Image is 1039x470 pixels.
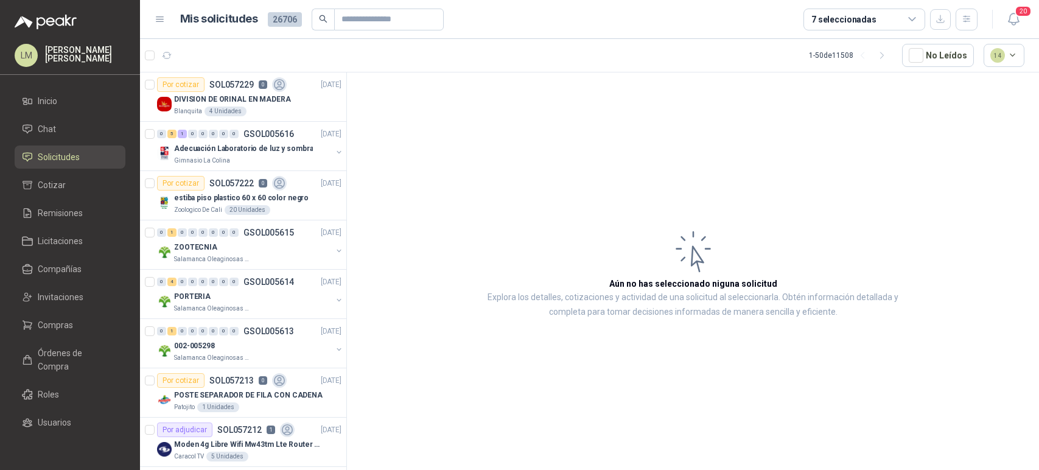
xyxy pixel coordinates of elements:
img: Logo peakr [15,15,77,29]
div: 0 [219,278,228,286]
p: SOL057229 [209,80,254,89]
p: Adecuación Laboratorio de luz y sombra [174,143,313,155]
span: Invitaciones [38,290,83,304]
div: Por cotizar [157,176,205,191]
div: 0 [229,327,239,335]
div: 0 [229,130,239,138]
button: 20 [1002,9,1024,30]
a: Por cotizarSOL0572220[DATE] Company Logoestiba piso plastico 60 x 60 color negroZoologico De Cali... [140,171,346,220]
div: 4 Unidades [205,107,247,116]
p: [DATE] [321,128,341,140]
p: ZOOTECNIA [174,242,217,253]
div: 0 [178,278,187,286]
div: Por cotizar [157,77,205,92]
a: Por cotizarSOL0572130[DATE] Company LogoPOSTE SEPARADOR DE FILA CON CADENAPatojito1 Unidades [140,368,346,418]
span: search [319,15,327,23]
p: 002-005298 [174,340,215,352]
div: 0 [209,130,218,138]
a: Por adjudicarSOL0572121[DATE] Company LogoModen 4g Libre Wifi Mw43tm Lte Router Móvil Internet 5g... [140,418,346,467]
div: Por adjudicar [157,423,212,437]
span: Compras [38,318,73,332]
p: [DATE] [321,375,341,387]
p: 0 [259,179,267,188]
span: 26706 [268,12,302,27]
p: Zoologico De Cali [174,205,222,215]
p: POSTE SEPARADOR DE FILA CON CADENA [174,390,323,401]
button: 14 [984,44,1025,67]
p: 0 [259,80,267,89]
a: Cotizar [15,174,125,197]
img: Company Logo [157,97,172,111]
div: 0 [219,228,228,237]
img: Company Logo [157,393,172,407]
div: 0 [198,327,208,335]
a: Por cotizarSOL0572290[DATE] Company LogoDIVISION DE ORINAL EN MADERABlanquita4 Unidades [140,72,346,122]
div: 0 [209,278,218,286]
p: Salamanca Oleaginosas SAS [174,304,251,314]
p: [PERSON_NAME] [PERSON_NAME] [45,46,125,63]
a: Categorías [15,439,125,462]
div: 0 [198,278,208,286]
button: No Leídos [902,44,974,67]
img: Company Logo [157,245,172,259]
img: Company Logo [157,146,172,161]
div: 0 [178,327,187,335]
span: Remisiones [38,206,83,220]
span: Solicitudes [38,150,80,164]
p: PORTERIA [174,291,211,303]
p: [DATE] [321,178,341,189]
a: Roles [15,383,125,406]
p: DIVISION DE ORINAL EN MADERA [174,94,291,105]
p: [DATE] [321,424,341,436]
p: GSOL005615 [243,228,294,237]
div: 0 [157,278,166,286]
div: 1 [167,327,177,335]
img: Company Logo [157,442,172,457]
div: 0 [178,228,187,237]
a: 0 1 0 0 0 0 0 0 GSOL005613[DATE] Company Logo002-005298Salamanca Oleaginosas SAS [157,324,344,363]
a: Remisiones [15,202,125,225]
div: Por cotizar [157,373,205,388]
p: 0 [259,376,267,385]
span: Inicio [38,94,57,108]
div: 0 [229,228,239,237]
p: 1 [267,426,275,434]
span: 20 [1015,5,1032,17]
p: Caracol TV [174,452,204,461]
div: 0 [219,327,228,335]
a: Invitaciones [15,286,125,309]
div: 0 [188,327,197,335]
p: SOL057212 [217,426,262,434]
div: 7 seleccionadas [811,13,876,26]
p: [DATE] [321,276,341,288]
span: Chat [38,122,56,136]
div: LM [15,44,38,67]
a: Usuarios [15,411,125,434]
span: Usuarios [38,416,71,429]
div: 0 [157,228,166,237]
div: 0 [157,327,166,335]
p: SOL057213 [209,376,254,385]
div: 0 [157,130,166,138]
p: GSOL005614 [243,278,294,286]
span: Licitaciones [38,234,83,248]
h1: Mis solicitudes [180,10,258,28]
a: 0 4 0 0 0 0 0 0 GSOL005614[DATE] Company LogoPORTERIASalamanca Oleaginosas SAS [157,275,344,314]
span: Roles [38,388,59,401]
p: SOL057222 [209,179,254,188]
div: 0 [188,130,197,138]
span: Compañías [38,262,82,276]
h3: Aún no has seleccionado niguna solicitud [609,277,777,290]
img: Company Logo [157,343,172,358]
p: Gimnasio La Colina [174,156,230,166]
div: 0 [209,228,218,237]
img: Company Logo [157,294,172,309]
a: Licitaciones [15,230,125,253]
p: GSOL005616 [243,130,294,138]
p: Moden 4g Libre Wifi Mw43tm Lte Router Móvil Internet 5ghz ALCATEL DESBLOQUEADO [174,439,326,451]
div: 0 [198,130,208,138]
p: [DATE] [321,79,341,91]
a: Inicio [15,89,125,113]
span: Cotizar [38,178,66,192]
div: 5 [167,130,177,138]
